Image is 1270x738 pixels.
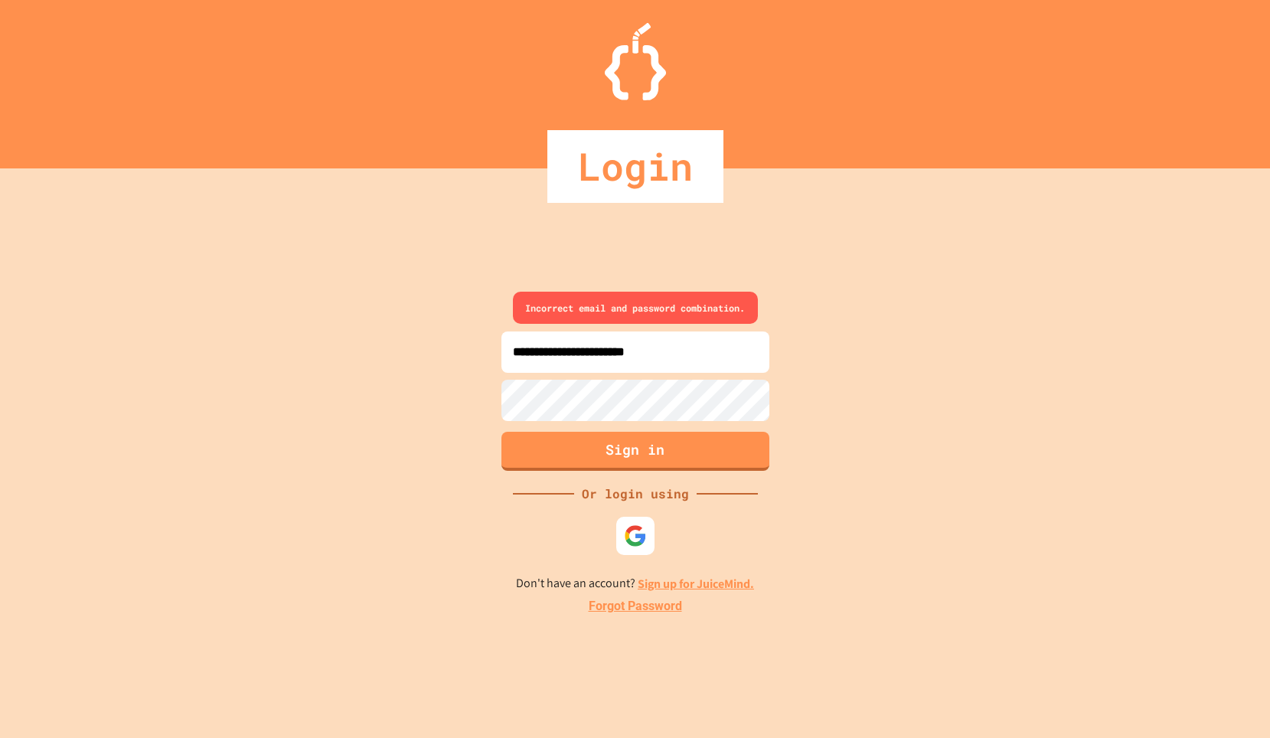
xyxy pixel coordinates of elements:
button: Sign in [501,432,769,471]
p: Don't have an account? [516,574,754,593]
div: Incorrect email and password combination. [513,292,758,324]
img: google-icon.svg [624,524,647,547]
a: Forgot Password [589,597,682,616]
div: Or login using [574,485,697,503]
a: Sign up for JuiceMind. [638,576,754,592]
img: Logo.svg [605,23,666,100]
div: Login [547,130,723,203]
